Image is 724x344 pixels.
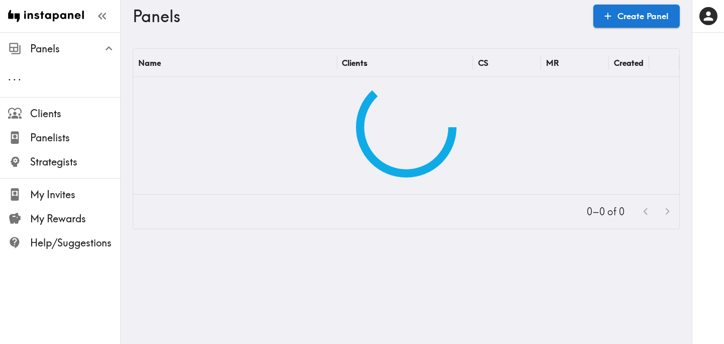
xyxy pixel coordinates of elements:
[138,58,161,68] div: Name
[30,131,120,145] span: Panelists
[30,188,120,202] span: My Invites
[587,205,624,219] p: 0–0 of 0
[30,212,120,226] span: My Rewards
[30,107,120,121] span: Clients
[30,236,120,250] span: Help/Suggestions
[614,58,644,68] div: Created
[593,5,680,28] a: Create Panel
[546,58,559,68] div: MR
[18,70,21,83] span: .
[8,70,11,83] span: .
[478,58,488,68] div: CS
[30,42,120,56] span: Panels
[133,7,585,26] h3: Panels
[342,58,368,68] div: Clients
[13,70,16,83] span: .
[30,155,120,169] span: Strategists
